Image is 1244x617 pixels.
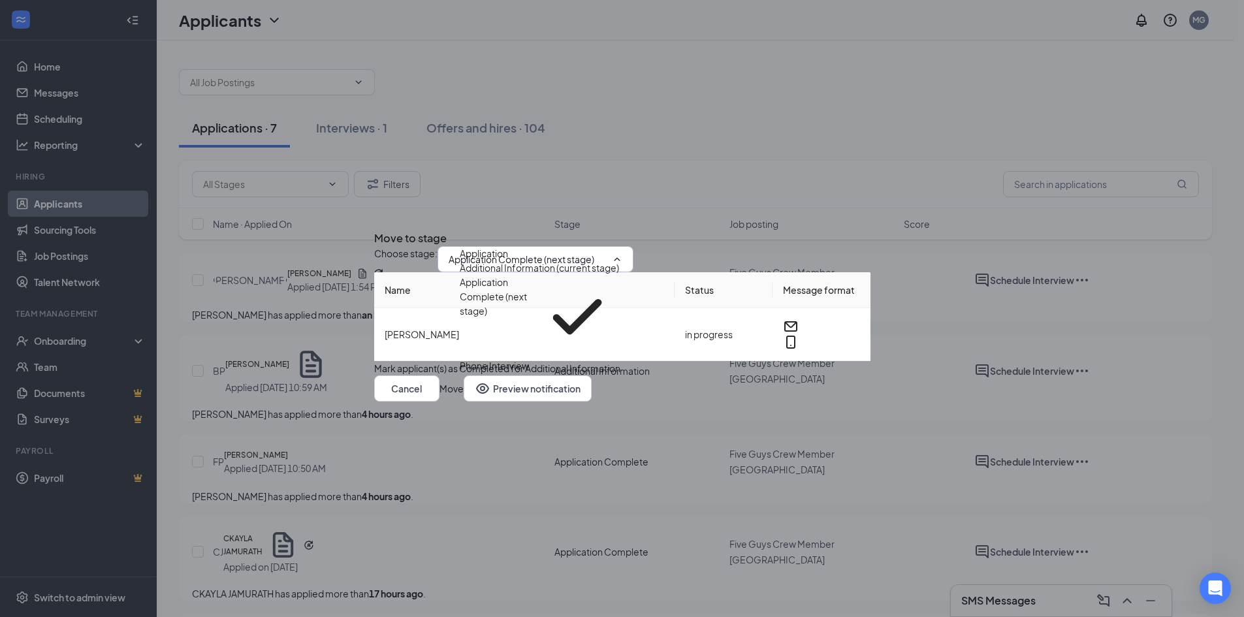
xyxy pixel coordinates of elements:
svg: MobileSms [783,334,799,350]
button: Move [439,375,464,402]
span: [PERSON_NAME] [385,328,459,340]
th: Name [374,272,675,308]
button: Preview notificationEye [464,375,592,402]
div: Application Complete (next stage) [460,275,536,358]
div: Open Intercom Messenger [1200,573,1231,604]
button: Cancel [374,375,439,402]
th: Message format [773,272,870,308]
th: Status [675,272,773,308]
div: Phone Interview [460,358,529,373]
td: in progress [675,308,773,361]
div: Additional Information (current stage) [460,261,619,275]
div: Onsite Interview [460,373,530,387]
svg: Eye [475,381,490,396]
h3: Move to stage [374,230,447,247]
div: Application [460,246,508,261]
span: Mark applicant(s) as Completed for Additional Information [374,361,620,375]
svg: Email [783,319,799,334]
svg: Checkmark [535,275,618,358]
span: Choose stage : [374,246,438,272]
